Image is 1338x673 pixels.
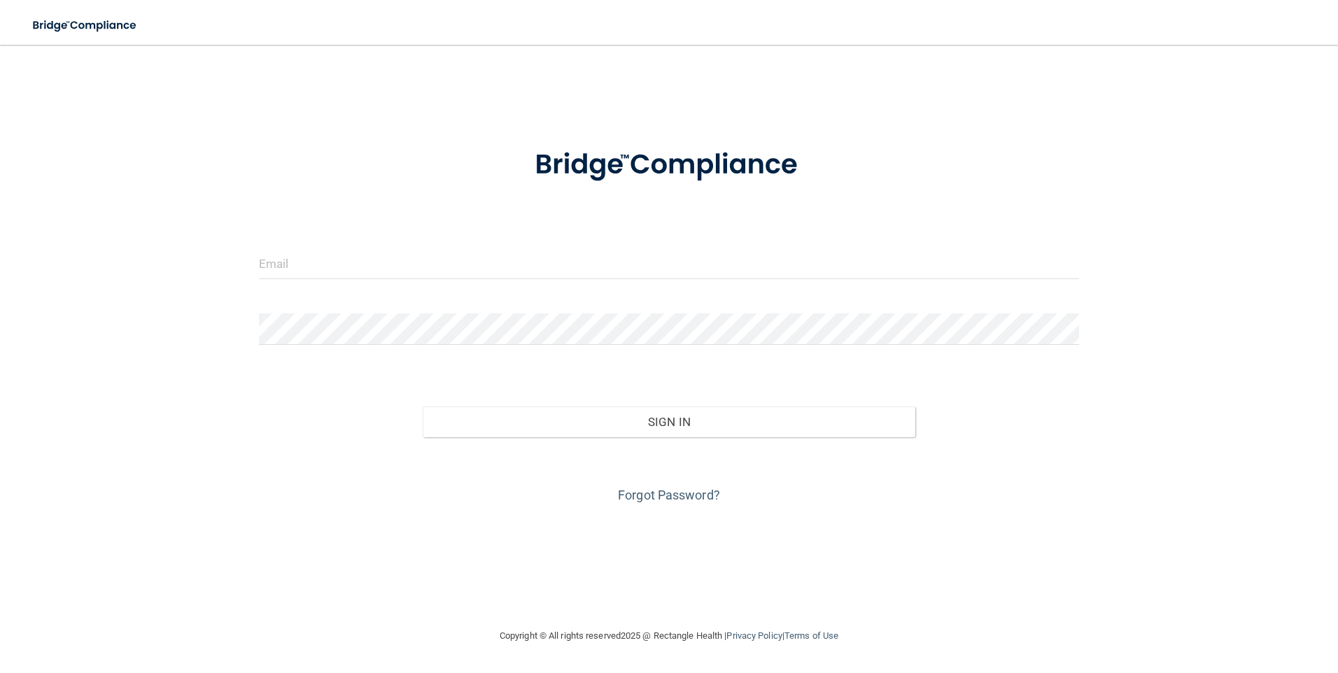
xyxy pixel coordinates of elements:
img: bridge_compliance_login_screen.278c3ca4.svg [506,129,832,201]
a: Terms of Use [784,630,838,641]
div: Copyright © All rights reserved 2025 @ Rectangle Health | | [414,614,924,658]
a: Privacy Policy [726,630,782,641]
a: Forgot Password? [618,488,720,502]
img: bridge_compliance_login_screen.278c3ca4.svg [21,11,150,40]
input: Email [259,248,1080,279]
button: Sign In [423,406,915,437]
